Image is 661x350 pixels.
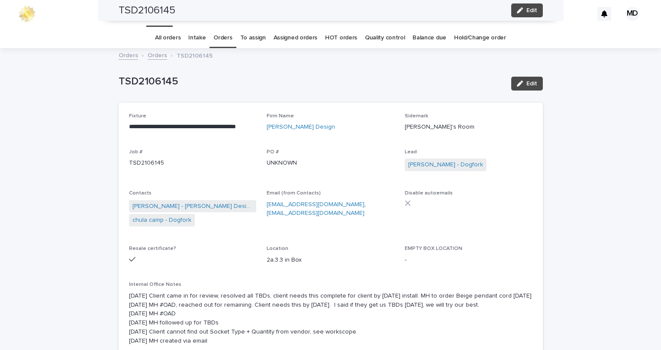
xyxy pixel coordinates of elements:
a: All orders [155,28,181,48]
span: Location [267,246,288,251]
p: TSD2106145 [119,75,504,88]
p: 2a.3.3 in Box [267,256,394,265]
span: Fixture [129,113,146,119]
a: Intake [188,28,206,48]
a: Orders [213,28,232,48]
span: Lead [405,149,417,155]
a: Assigned orders [274,28,317,48]
p: - [405,256,532,265]
span: Edit [526,81,537,87]
a: [EMAIL_ADDRESS][DOMAIN_NAME] [267,201,364,207]
a: To assign [240,28,266,48]
span: Contacts [129,191,152,196]
span: Internal Office Notes [129,282,181,287]
a: Orders [148,50,167,60]
p: [PERSON_NAME]'s Room [405,123,532,132]
a: [EMAIL_ADDRESS][DOMAIN_NAME] [267,210,364,216]
div: MD [626,7,639,21]
p: , [267,200,394,218]
span: PO # [267,149,279,155]
p: TSD2106145 [177,50,213,60]
p: TSD2106145 [129,159,257,168]
p: UNKNOWN [267,159,394,168]
a: Hold/Change order [454,28,506,48]
a: Orders [119,50,138,60]
span: Sidemark [405,113,428,119]
a: Quality control [365,28,405,48]
a: [PERSON_NAME] Design [267,123,335,132]
a: HOT orders [325,28,357,48]
a: Balance due [413,28,446,48]
span: Job # [129,149,142,155]
span: Email (from Contacts) [267,191,321,196]
span: EMPTY BOX LOCATION [405,246,462,251]
a: [PERSON_NAME] - [PERSON_NAME] Design [132,202,253,211]
button: Edit [511,77,543,91]
span: Resale certificate? [129,246,176,251]
span: Disable autoemails [405,191,453,196]
span: Firm Name [267,113,294,119]
a: chula camp - Dogfork [132,216,191,225]
a: [PERSON_NAME] - Dogfork [408,160,483,169]
img: 0ffKfDbyRa2Iv8hnaAqg [17,5,36,23]
p: [DATE] Client came in for review, resolved all TBDs, client needs this complete for client by [DA... [129,292,532,346]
